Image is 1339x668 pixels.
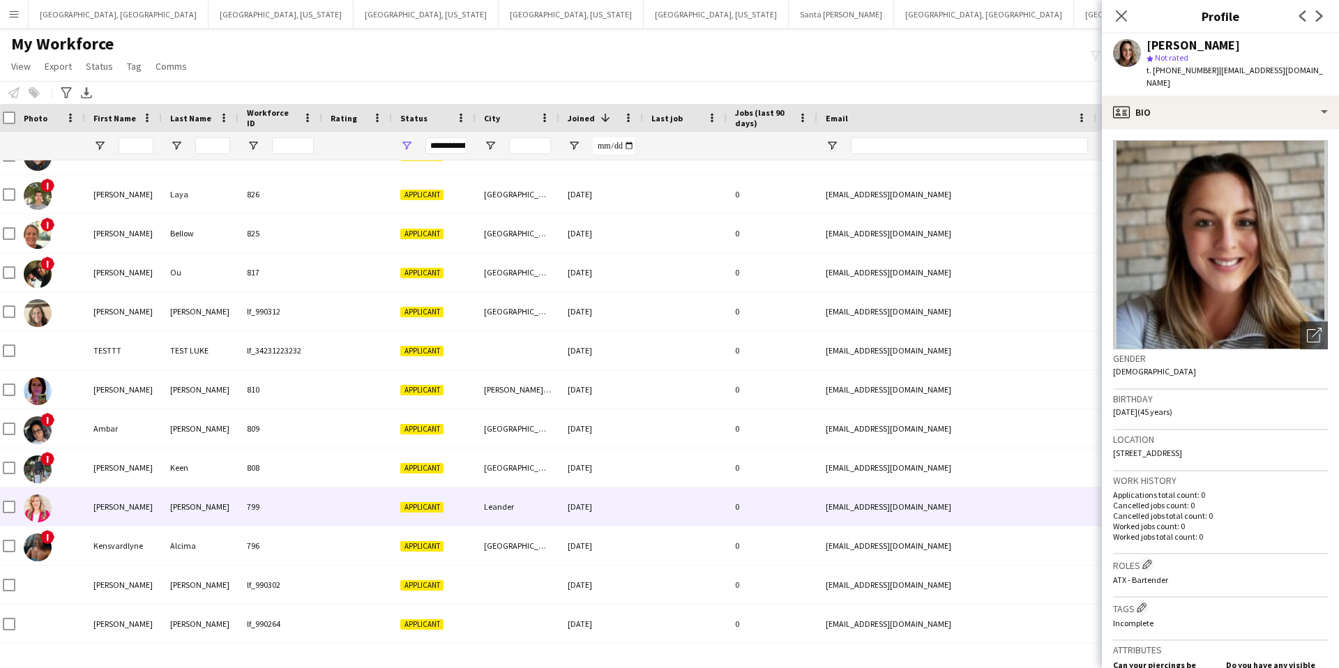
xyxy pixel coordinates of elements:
[1113,433,1328,446] h3: Location
[509,137,551,154] input: City Filter Input
[727,526,817,565] div: 0
[826,139,838,152] button: Open Filter Menu
[1113,352,1328,365] h3: Gender
[247,139,259,152] button: Open Filter Menu
[239,214,322,252] div: 825
[817,175,1096,213] div: [EMAIL_ADDRESS][DOMAIN_NAME]
[162,253,239,291] div: Ou
[476,292,559,331] div: [GEOGRAPHIC_DATA]
[499,1,644,28] button: [GEOGRAPHIC_DATA], [US_STATE]
[239,448,322,487] div: 808
[1113,366,1196,377] span: [DEMOGRAPHIC_DATA]
[400,541,444,552] span: Applicant
[1113,600,1328,615] h3: Tags
[239,175,322,213] div: 826
[817,292,1096,331] div: [EMAIL_ADDRESS][DOMAIN_NAME]
[817,331,1096,370] div: [EMAIL_ADDRESS][DOMAIN_NAME]
[826,113,848,123] span: Email
[6,57,36,75] a: View
[1113,644,1328,656] h3: Attributes
[817,214,1096,252] div: [EMAIL_ADDRESS][DOMAIN_NAME]
[484,113,500,123] span: City
[40,257,54,271] span: !
[85,487,162,526] div: [PERSON_NAME]
[1096,409,1275,448] div: [PHONE_NUMBER]
[85,370,162,409] div: [PERSON_NAME]
[400,619,444,630] span: Applicant
[1096,253,1275,291] div: [PHONE_NUMBER]
[40,452,54,466] span: !
[476,448,559,487] div: [GEOGRAPHIC_DATA]
[559,214,643,252] div: [DATE]
[24,113,47,123] span: Photo
[85,331,162,370] div: TESTTT
[651,113,683,123] span: Last job
[239,487,322,526] div: 799
[476,214,559,252] div: [GEOGRAPHIC_DATA]
[11,33,114,54] span: My Workforce
[162,175,239,213] div: Laya
[162,331,239,370] div: TEST LUKE
[559,526,643,565] div: [DATE]
[476,409,559,448] div: [GEOGRAPHIC_DATA]
[400,502,444,513] span: Applicant
[1096,292,1275,331] div: [PHONE_NUMBER]
[727,253,817,291] div: 0
[162,565,239,604] div: [PERSON_NAME]
[727,214,817,252] div: 0
[39,57,77,75] a: Export
[239,605,322,643] div: lf_990264
[121,57,147,75] a: Tag
[162,409,239,448] div: [PERSON_NAME]
[1096,370,1275,409] div: [PHONE_NUMBER]
[817,448,1096,487] div: [EMAIL_ADDRESS][DOMAIN_NAME]
[170,113,211,123] span: Last Name
[817,605,1096,643] div: [EMAIL_ADDRESS][DOMAIN_NAME]
[24,533,52,561] img: Kensvardlyne Alcima
[476,175,559,213] div: [GEOGRAPHIC_DATA]
[45,60,72,73] span: Export
[1147,65,1323,88] span: | [EMAIL_ADDRESS][DOMAIN_NAME]
[239,409,322,448] div: 809
[476,253,559,291] div: [GEOGRAPHIC_DATA]
[817,253,1096,291] div: [EMAIL_ADDRESS][DOMAIN_NAME]
[1113,531,1328,542] p: Worked jobs total count: 0
[239,292,322,331] div: lf_990312
[239,526,322,565] div: 796
[727,175,817,213] div: 0
[400,463,444,473] span: Applicant
[162,370,239,409] div: [PERSON_NAME]
[476,370,559,409] div: [PERSON_NAME][DEMOGRAPHIC_DATA]
[85,253,162,291] div: [PERSON_NAME]
[400,229,444,239] span: Applicant
[400,307,444,317] span: Applicant
[85,448,162,487] div: [PERSON_NAME]
[1113,557,1328,572] h3: Roles
[58,84,75,101] app-action-btn: Advanced filters
[119,137,153,154] input: First Name Filter Input
[162,448,239,487] div: Keen
[24,455,52,483] img: John Keen
[559,565,643,604] div: [DATE]
[162,605,239,643] div: [PERSON_NAME]
[727,565,817,604] div: 0
[727,605,817,643] div: 0
[559,409,643,448] div: [DATE]
[162,526,239,565] div: Alcima
[727,370,817,409] div: 0
[1147,39,1240,52] div: [PERSON_NAME]
[40,179,54,192] span: !
[1096,175,1275,213] div: [PHONE_NUMBER]
[851,137,1088,154] input: Email Filter Input
[789,1,894,28] button: Santa [PERSON_NAME]
[331,113,357,123] span: Rating
[727,448,817,487] div: 0
[85,605,162,643] div: [PERSON_NAME]
[400,113,428,123] span: Status
[1102,96,1339,129] div: Bio
[11,60,31,73] span: View
[400,385,444,395] span: Applicant
[817,487,1096,526] div: [EMAIL_ADDRESS][DOMAIN_NAME]
[162,487,239,526] div: [PERSON_NAME]
[156,60,187,73] span: Comms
